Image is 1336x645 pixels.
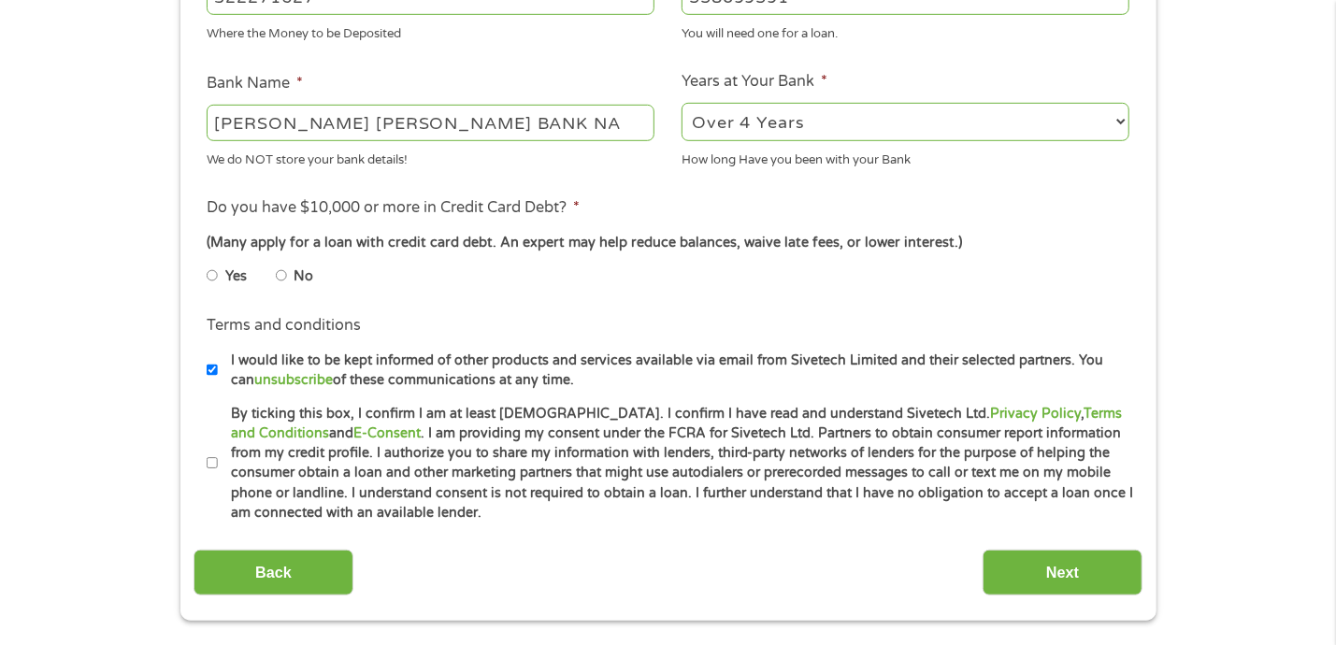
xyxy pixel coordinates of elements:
a: E-Consent [353,425,421,441]
div: We do NOT store your bank details! [207,144,654,169]
a: unsubscribe [254,372,333,388]
label: Do you have $10,000 or more in Credit Card Debt? [207,198,580,218]
label: Yes [225,266,247,287]
label: Years at Your Bank [682,72,827,92]
div: (Many apply for a loan with credit card debt. An expert may help reduce balances, waive late fees... [207,233,1128,253]
div: You will need one for a loan. [682,19,1129,44]
input: Next [983,550,1142,595]
a: Terms and Conditions [231,406,1122,441]
label: By ticking this box, I confirm I am at least [DEMOGRAPHIC_DATA]. I confirm I have read and unders... [218,404,1135,523]
a: Privacy Policy [990,406,1081,422]
label: Bank Name [207,74,303,93]
input: Back [194,550,353,595]
label: No [294,266,313,287]
label: Terms and conditions [207,316,361,336]
div: Where the Money to be Deposited [207,19,654,44]
div: How long Have you been with your Bank [682,144,1129,169]
label: I would like to be kept informed of other products and services available via email from Sivetech... [218,351,1135,391]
